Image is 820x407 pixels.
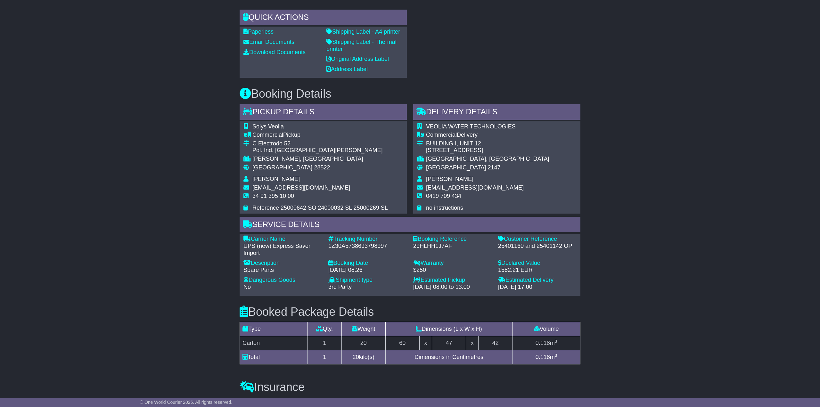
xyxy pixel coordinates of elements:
[426,193,461,199] span: 0419 709 434
[426,132,457,138] span: Commercial
[140,400,233,405] span: © One World Courier 2025. All rights reserved.
[252,140,388,147] div: C Electrodo 52
[252,132,283,138] span: Commercial
[326,28,400,35] a: Shipping Label - A4 printer
[252,205,388,211] span: Reference 25000642 SO 24000032 SL 25000269 SL
[426,184,524,191] span: [EMAIL_ADDRESS][DOMAIN_NAME]
[555,353,557,358] sup: 3
[341,350,385,364] td: kilo(s)
[488,164,500,171] span: 2147
[536,354,550,360] span: 0.118
[252,156,388,163] div: [PERSON_NAME], [GEOGRAPHIC_DATA]
[243,49,306,55] a: Download Documents
[498,277,577,284] div: Estimated Delivery
[413,277,492,284] div: Estimated Pickup
[498,267,577,274] div: 1582.21 EUR
[498,243,577,250] div: 25401160 and 25401142 OP
[252,132,388,139] div: Pickup
[328,260,407,267] div: Booking Date
[240,322,308,336] td: Type
[466,336,478,350] td: x
[479,336,512,350] td: 42
[385,336,419,350] td: 60
[536,340,550,346] span: 0.118
[240,104,407,121] div: Pickup Details
[240,87,580,100] h3: Booking Details
[426,156,549,163] div: [GEOGRAPHIC_DATA], [GEOGRAPHIC_DATA]
[498,260,577,267] div: Declared Value
[385,350,512,364] td: Dimensions in Centimetres
[419,336,432,350] td: x
[243,267,322,274] div: Spare Parts
[555,339,557,344] sup: 3
[314,164,330,171] span: 28522
[385,322,512,336] td: Dimensions (L x W x H)
[341,336,385,350] td: 20
[240,217,580,234] div: Service Details
[413,267,492,274] div: $250
[512,336,580,350] td: m
[413,260,492,267] div: Warranty
[243,260,322,267] div: Description
[512,322,580,336] td: Volume
[426,147,549,154] div: [STREET_ADDRESS]
[252,176,300,182] span: [PERSON_NAME]
[326,56,389,62] a: Original Address Label
[413,243,492,250] div: 29HLHH1J7AF
[307,350,341,364] td: 1
[252,147,388,154] div: Pol. Ind. [GEOGRAPHIC_DATA][PERSON_NAME]
[240,397,580,404] div: Insurance is not requested. Warranty covering is added.
[328,236,407,243] div: Tracking Number
[498,284,577,291] div: [DATE] 17:00
[413,236,492,243] div: Booking Reference
[307,322,341,336] td: Qty.
[413,104,580,121] div: Delivery Details
[328,267,407,274] div: [DATE] 08:26
[252,184,350,191] span: [EMAIL_ADDRESS][DOMAIN_NAME]
[353,354,359,360] span: 20
[426,132,549,139] div: Delivery
[243,243,322,256] div: UPS (new) Express Saver Import
[413,284,492,291] div: [DATE] 08:00 to 13:00
[243,28,274,35] a: Paperless
[512,350,580,364] td: m
[240,381,580,394] h3: Insurance
[426,140,549,147] div: BUILDING I, UNIT 12
[426,164,486,171] span: [GEOGRAPHIC_DATA]
[328,277,407,284] div: Shipment type
[341,322,385,336] td: Weight
[243,39,294,45] a: Email Documents
[307,336,341,350] td: 1
[240,350,308,364] td: Total
[328,243,407,250] div: 1Z30A5738693798997
[240,336,308,350] td: Carton
[432,336,466,350] td: 47
[498,236,577,243] div: Customer Reference
[243,277,322,284] div: Dangerous Goods
[252,193,294,199] span: 34 91 395 10 00
[240,10,407,27] div: Quick Actions
[426,176,473,182] span: [PERSON_NAME]
[357,397,370,404] span: $250
[326,39,397,52] a: Shipping Label - Thermal printer
[426,205,463,211] span: no instructions
[326,66,368,72] a: Address Label
[252,164,312,171] span: [GEOGRAPHIC_DATA]
[240,305,580,318] h3: Booked Package Details
[252,123,284,130] span: Solys Veolia
[328,284,352,290] span: 3rd Party
[243,284,251,290] span: No
[426,123,516,130] span: VEOLIA WATER TECHNOLOGIES
[243,236,322,243] div: Carrier Name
